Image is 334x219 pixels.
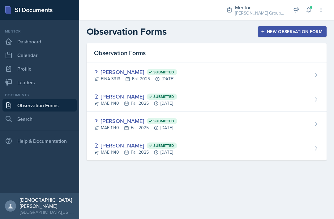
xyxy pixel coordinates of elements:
a: Search [2,113,77,125]
a: Profile [2,63,77,75]
div: [PERSON_NAME] [94,68,177,76]
div: MAE 1140 Fall 2025 [DATE] [94,149,177,155]
a: Leaders [2,76,77,89]
div: [PERSON_NAME] [94,92,177,101]
div: Mentor [235,4,285,11]
div: MAE 1140 Fall 2025 [DATE] [94,100,177,107]
div: Documents [2,92,77,98]
div: New Observation Form [262,29,323,34]
a: Observation Forms [2,99,77,112]
div: Mentor [2,28,77,34]
a: Dashboard [2,35,77,48]
div: [GEOGRAPHIC_DATA][US_STATE] [20,209,74,215]
a: [PERSON_NAME] Submitted MAE 1140Fall 2025[DATE] [87,136,327,160]
span: Submitted [153,143,174,148]
div: [PERSON_NAME] [94,141,177,150]
a: [PERSON_NAME] Submitted MAE 1140Fall 2025[DATE] [87,87,327,112]
div: [PERSON_NAME] [94,117,177,125]
div: MAE 1140 Fall 2025 [DATE] [94,125,177,131]
span: Submitted [153,94,174,99]
button: New Observation Form [258,26,327,37]
div: FINA 3313 Fall 2025 [DATE] [94,76,177,82]
div: Observation Forms [87,43,327,63]
div: Help & Documentation [2,135,77,147]
span: Submitted [153,119,174,124]
span: Submitted [153,70,174,75]
a: [PERSON_NAME] Submitted FINA 3313Fall 2025[DATE] [87,63,327,87]
div: [DEMOGRAPHIC_DATA][PERSON_NAME] [20,197,74,209]
a: [PERSON_NAME] Submitted MAE 1140Fall 2025[DATE] [87,112,327,136]
h2: Observation Forms [87,26,167,37]
a: Calendar [2,49,77,61]
div: [PERSON_NAME] Group / Fall 2025 [235,10,285,16]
